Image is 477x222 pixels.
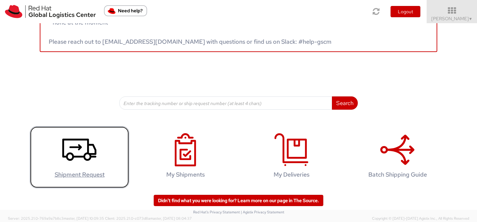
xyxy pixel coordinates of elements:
[150,216,192,221] span: master, [DATE] 08:04:37
[5,5,96,18] img: rh-logistics-00dfa346123c4ec078e1.svg
[193,210,240,214] a: Red Hat's Privacy Statement
[64,216,104,221] span: master, [DATE] 10:09:35
[8,216,104,221] span: Server: 2025.21.0-769a9a7b8c3
[469,16,473,22] span: ▼
[119,96,332,110] input: Enter the tracking number or ship request number (at least 4 chars)
[49,19,332,45] span: - none at the moment Please reach out to [EMAIL_ADDRESS][DOMAIN_NAME] with questions or find us o...
[154,195,323,206] a: Didn't find what you were looking for? Learn more on our page in The Source.
[104,5,147,16] button: Need help?
[332,96,358,110] button: Search
[431,16,473,22] span: [PERSON_NAME]
[241,210,284,214] a: | Agistix Privacy Statement
[249,171,334,178] h4: My Deliveries
[391,6,420,17] button: Logout
[348,126,447,188] a: Batch Shipping Guide
[143,171,228,178] h4: My Shipments
[242,126,341,188] a: My Deliveries
[37,171,122,178] h4: Shipment Request
[30,126,129,188] a: Shipment Request
[372,216,469,221] span: Copyright © [DATE]-[DATE] Agistix Inc., All Rights Reserved
[105,216,192,221] span: Client: 2025.21.0-c073d8a
[355,171,440,178] h4: Batch Shipping Guide
[136,126,235,188] a: My Shipments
